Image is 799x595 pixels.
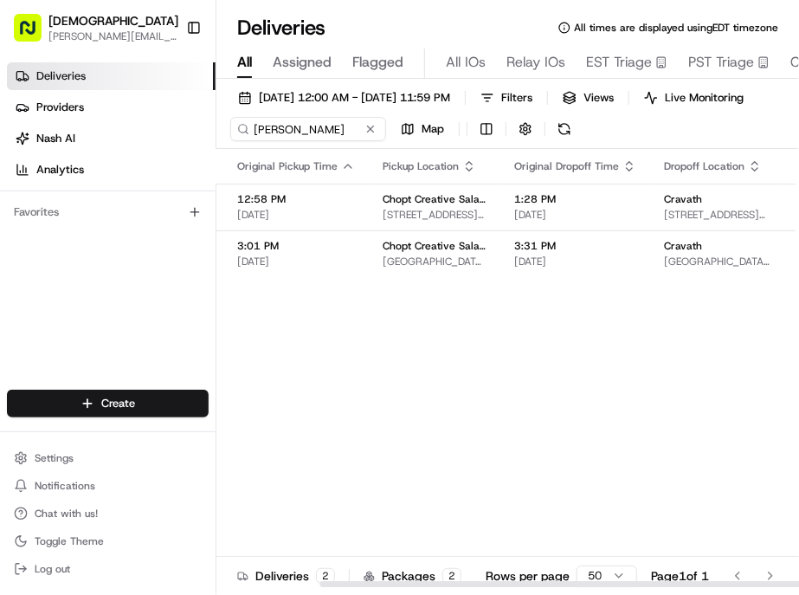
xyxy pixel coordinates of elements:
[422,121,444,137] span: Map
[506,52,565,73] span: Relay IOs
[237,52,252,73] span: All
[294,101,315,122] button: Start new chat
[7,474,209,498] button: Notifications
[486,567,570,585] p: Rows per page
[393,117,452,141] button: Map
[237,567,335,585] div: Deliveries
[7,529,209,553] button: Toggle Theme
[17,96,48,127] img: 1736555255976-a54dd68f-1ca7-489b-9aae-adbdc363a1c4
[35,534,104,548] span: Toggle Theme
[7,446,209,470] button: Settings
[514,255,636,268] span: [DATE]
[664,159,744,173] span: Dropoff Location
[7,501,209,526] button: Chat with us!
[237,14,325,42] h1: Deliveries
[664,239,702,253] span: Cravath
[383,239,486,253] span: Chopt Creative Salad Co - [GEOGRAPHIC_DATA]
[7,94,216,121] a: Providers
[555,86,622,110] button: Views
[665,90,744,106] span: Live Monitoring
[237,239,355,253] span: 3:01 PM
[552,117,577,141] button: Refresh
[35,451,74,465] span: Settings
[364,567,461,585] div: Packages
[501,90,532,106] span: Filters
[36,131,75,146] span: Nash AI
[383,208,486,222] span: [STREET_ADDRESS][US_STATE][US_STATE]
[664,192,702,206] span: Cravath
[514,208,636,222] span: [DATE]
[10,175,139,206] a: 📗Knowledge Base
[316,568,335,584] div: 2
[48,12,178,29] button: [DEMOGRAPHIC_DATA]
[45,42,286,61] input: Clear
[273,52,332,73] span: Assigned
[7,7,179,49] button: [DEMOGRAPHIC_DATA][PERSON_NAME][EMAIL_ADDRESS][DOMAIN_NAME]
[259,90,450,106] span: [DATE] 12:00 AM - [DATE] 11:59 PM
[48,29,178,43] button: [PERSON_NAME][EMAIL_ADDRESS][DOMAIN_NAME]
[7,156,216,184] a: Analytics
[237,208,355,222] span: [DATE]
[230,117,386,141] input: Type to search
[586,52,652,73] span: EST Triage
[59,113,219,127] div: We're available if you need us!
[383,255,486,268] span: [GEOGRAPHIC_DATA][STREET_ADDRESS][US_STATE][US_STATE][GEOGRAPHIC_DATA]
[636,86,751,110] button: Live Monitoring
[473,86,540,110] button: Filters
[122,223,209,237] a: Powered byPylon
[146,184,160,197] div: 💻
[36,68,86,84] span: Deliveries
[35,562,70,576] span: Log out
[36,100,84,115] span: Providers
[352,52,403,73] span: Flagged
[36,162,84,178] span: Analytics
[35,479,95,493] span: Notifications
[237,192,355,206] span: 12:58 PM
[139,175,285,206] a: 💻API Documentation
[59,96,284,113] div: Start new chat
[7,557,209,581] button: Log out
[7,198,209,226] div: Favorites
[651,567,709,585] div: Page 1 of 1
[172,224,209,237] span: Pylon
[688,52,754,73] span: PST Triage
[664,208,770,222] span: [STREET_ADDRESS][US_STATE]
[514,192,636,206] span: 1:28 PM
[35,507,98,521] span: Chat with us!
[17,184,31,197] div: 📗
[574,21,778,35] span: All times are displayed using EDT timezone
[383,159,459,173] span: Pickup Location
[35,182,132,199] span: Knowledge Base
[514,159,619,173] span: Original Dropoff Time
[7,390,209,417] button: Create
[237,159,338,173] span: Original Pickup Time
[7,125,216,152] a: Nash AI
[230,86,458,110] button: [DATE] 12:00 AM - [DATE] 11:59 PM
[664,255,770,268] span: [GEOGRAPHIC_DATA], [STREET_ADDRESS][US_STATE]
[446,52,486,73] span: All IOs
[7,62,216,90] a: Deliveries
[583,90,614,106] span: Views
[101,396,135,411] span: Create
[237,255,355,268] span: [DATE]
[442,568,461,584] div: 2
[514,239,636,253] span: 3:31 PM
[383,192,486,206] span: Chopt Creative Salad Co - [GEOGRAPHIC_DATA]
[164,182,278,199] span: API Documentation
